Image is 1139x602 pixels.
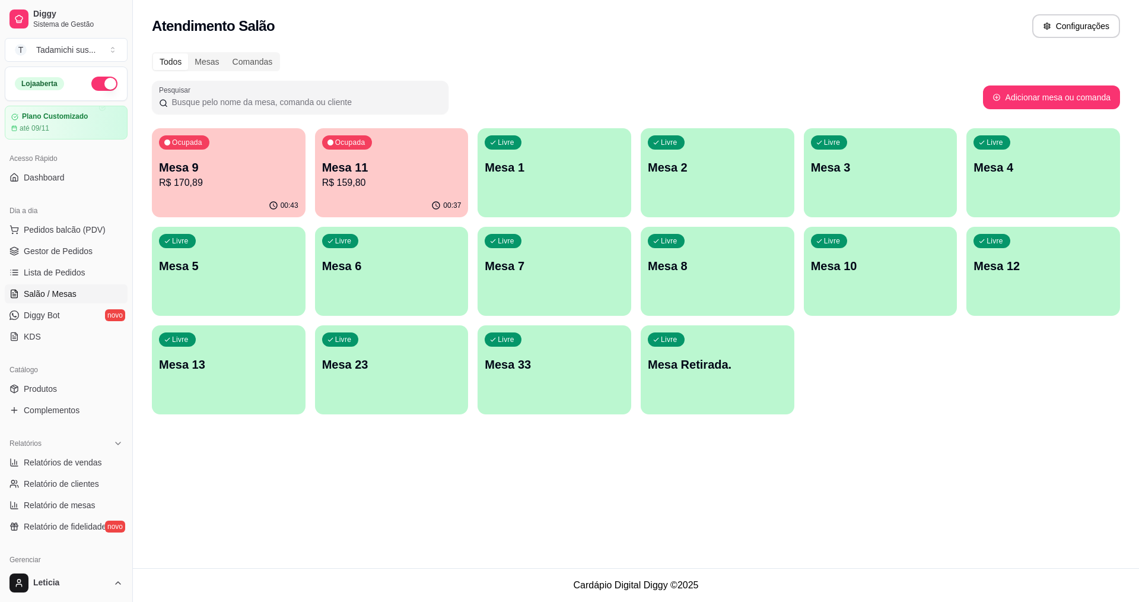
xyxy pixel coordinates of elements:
[661,236,677,246] p: Livre
[281,201,298,210] p: 00:43
[5,106,128,140] a: Plano Customizadoaté 09/11
[172,138,202,147] p: Ocupada
[172,335,189,344] p: Livre
[33,9,123,20] span: Diggy
[443,201,461,210] p: 00:37
[973,258,1113,274] p: Mesa 12
[24,404,79,416] span: Complementos
[485,356,624,373] p: Mesa 33
[987,138,1003,147] p: Livre
[188,53,225,70] div: Mesas
[5,201,128,220] div: Dia a dia
[1032,14,1120,38] button: Configurações
[478,227,631,316] button: LivreMesa 7
[226,53,279,70] div: Comandas
[315,325,469,414] button: LivreMesa 23
[24,245,93,257] span: Gestor de Pedidos
[24,521,106,533] span: Relatório de fidelidade
[5,401,128,420] a: Complementos
[36,44,96,56] div: Tadamichi sus ...
[335,138,365,147] p: Ocupada
[5,496,128,515] a: Relatório de mesas
[20,123,49,133] article: até 09/11
[973,159,1113,176] p: Mesa 4
[5,263,128,282] a: Lista de Pedidos
[24,224,106,236] span: Pedidos balcão (PDV)
[485,159,624,176] p: Mesa 1
[5,379,128,398] a: Produtos
[315,227,469,316] button: LivreMesa 6
[5,569,128,597] button: Leticia
[5,453,128,472] a: Relatórios de vendas
[22,112,88,121] article: Plano Customizado
[153,53,188,70] div: Todos
[24,499,96,511] span: Relatório de mesas
[987,236,1003,246] p: Livre
[5,327,128,346] a: KDS
[159,176,298,190] p: R$ 170,89
[5,38,128,62] button: Select a team
[5,550,128,569] div: Gerenciar
[5,284,128,303] a: Salão / Mesas
[5,220,128,239] button: Pedidos balcão (PDV)
[159,258,298,274] p: Mesa 5
[24,383,57,395] span: Produtos
[648,258,787,274] p: Mesa 8
[811,159,950,176] p: Mesa 3
[159,159,298,176] p: Mesa 9
[159,356,298,373] p: Mesa 13
[15,44,27,56] span: T
[648,356,787,373] p: Mesa Retirada.
[24,288,77,300] span: Salão / Mesas
[335,335,352,344] p: Livre
[5,474,128,493] a: Relatório de clientes
[648,159,787,176] p: Mesa 2
[5,5,128,33] a: DiggySistema de Gestão
[5,360,128,379] div: Catálogo
[159,85,195,95] label: Pesquisar
[661,335,677,344] p: Livre
[641,128,794,217] button: LivreMesa 2
[5,306,128,325] a: Diggy Botnovo
[322,159,462,176] p: Mesa 11
[172,236,189,246] p: Livre
[824,236,841,246] p: Livre
[91,77,117,91] button: Alterar Status
[804,128,957,217] button: LivreMesa 3
[498,335,514,344] p: Livre
[24,457,102,468] span: Relatórios de vendas
[24,309,60,321] span: Diggy Bot
[804,227,957,316] button: LivreMesa 10
[966,227,1120,316] button: LivreMesa 12
[661,138,677,147] p: Livre
[5,149,128,168] div: Acesso Rápido
[485,258,624,274] p: Mesa 7
[498,138,514,147] p: Livre
[322,356,462,373] p: Mesa 23
[824,138,841,147] p: Livre
[5,168,128,187] a: Dashboard
[33,20,123,29] span: Sistema de Gestão
[983,85,1120,109] button: Adicionar mesa ou comanda
[322,258,462,274] p: Mesa 6
[322,176,462,190] p: R$ 159,80
[133,568,1139,602] footer: Cardápio Digital Diggy © 2025
[811,258,950,274] p: Mesa 10
[335,236,352,246] p: Livre
[152,325,306,414] button: LivreMesa 13
[152,227,306,316] button: LivreMesa 5
[24,172,65,183] span: Dashboard
[15,77,64,90] div: Loja aberta
[641,227,794,316] button: LivreMesa 8
[966,128,1120,217] button: LivreMesa 4
[5,242,128,261] a: Gestor de Pedidos
[168,96,441,108] input: Pesquisar
[478,128,631,217] button: LivreMesa 1
[9,439,42,448] span: Relatórios
[5,517,128,536] a: Relatório de fidelidadenovo
[24,267,85,278] span: Lista de Pedidos
[315,128,469,217] button: OcupadaMesa 11R$ 159,8000:37
[152,128,306,217] button: OcupadaMesa 9R$ 170,8900:43
[33,578,109,588] span: Leticia
[24,331,41,343] span: KDS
